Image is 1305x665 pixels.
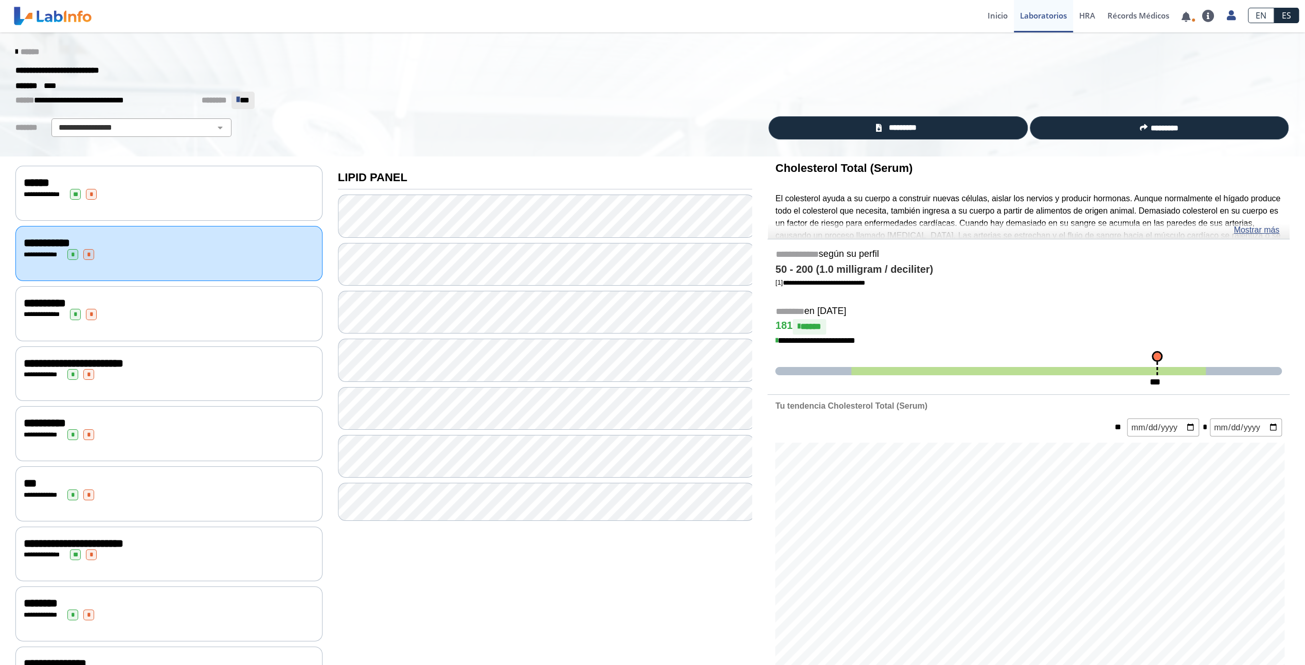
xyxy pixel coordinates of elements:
h5: según su perfil [775,249,1282,260]
input: mm/dd/yyyy [1127,418,1199,436]
a: Mostrar más [1234,224,1279,236]
p: El colesterol ayuda a su cuerpo a construir nuevas células, aislar los nervios y producir hormona... [775,192,1282,254]
h5: en [DATE] [775,306,1282,318]
h4: 181 [775,319,1282,335]
input: mm/dd/yyyy [1210,418,1282,436]
span: HRA [1079,10,1095,21]
b: Cholesterol Total (Serum) [775,162,913,174]
a: EN [1248,8,1274,23]
a: ES [1274,8,1299,23]
a: [1] [775,278,865,286]
b: LIPID PANEL [338,171,407,184]
b: Tu tendencia Cholesterol Total (Serum) [775,401,927,410]
h4: 50 - 200 (1.0 milligram / deciliter) [775,264,1282,276]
